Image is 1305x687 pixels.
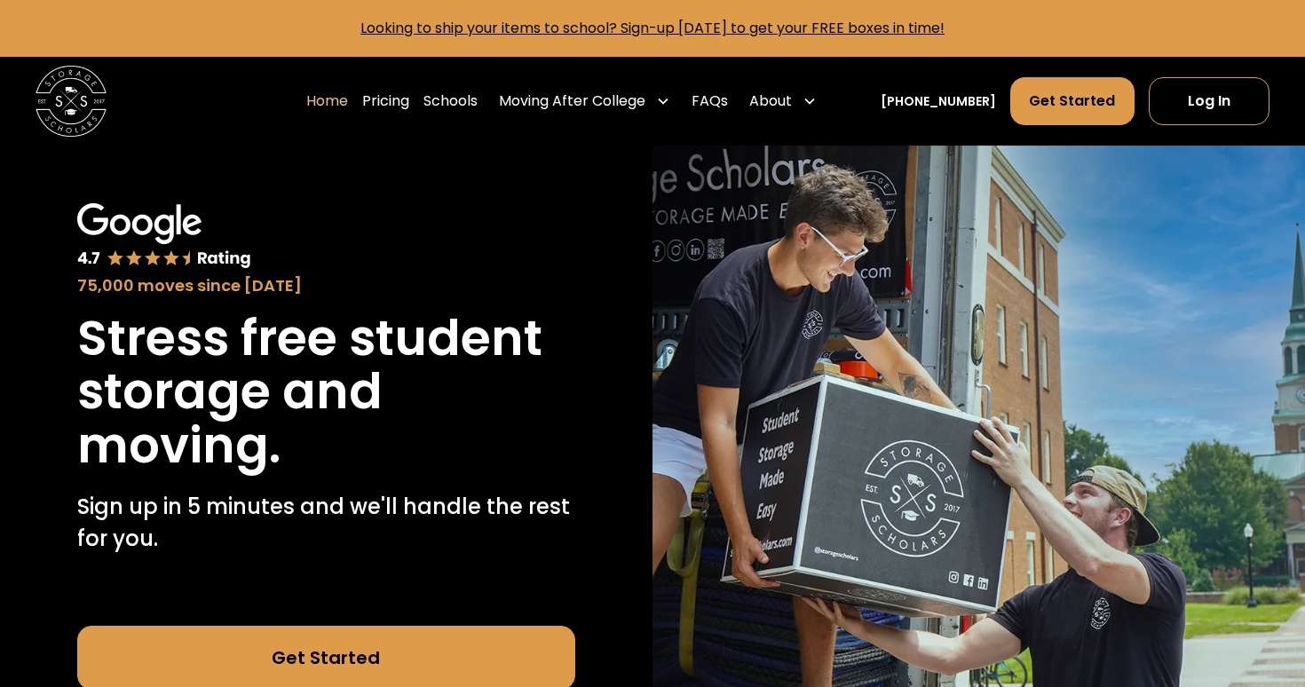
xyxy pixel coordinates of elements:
[1010,77,1134,125] a: Get Started
[77,312,575,473] h1: Stress free student storage and moving.
[77,273,575,297] div: 75,000 moves since [DATE]
[881,92,996,111] a: [PHONE_NUMBER]
[492,76,677,126] div: Moving After College
[1149,77,1269,125] a: Log In
[306,76,348,126] a: Home
[36,66,107,137] img: Storage Scholars main logo
[77,491,575,555] p: Sign up in 5 minutes and we'll handle the rest for you.
[423,76,478,126] a: Schools
[692,76,728,126] a: FAQs
[360,18,945,38] a: Looking to ship your items to school? Sign-up [DATE] to get your FREE boxes in time!
[749,91,792,112] div: About
[77,203,252,270] img: Google 4.7 star rating
[362,76,409,126] a: Pricing
[742,76,824,126] div: About
[36,66,107,137] a: home
[499,91,645,112] div: Moving After College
